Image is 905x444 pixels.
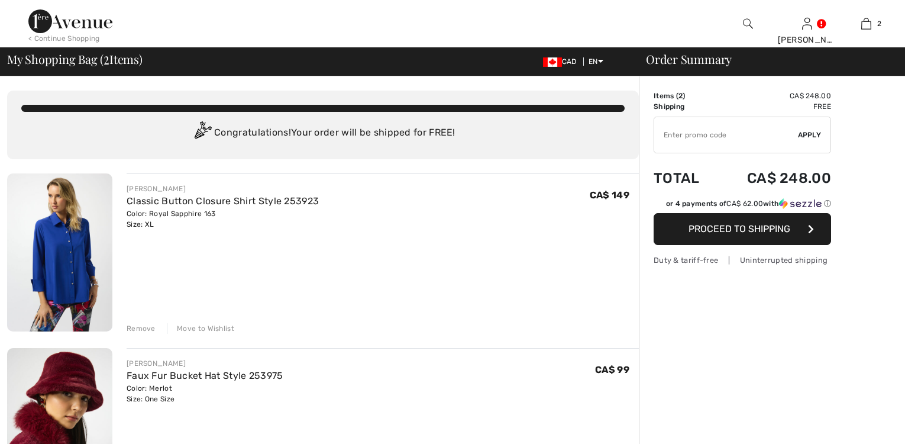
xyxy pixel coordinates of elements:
[127,370,283,381] a: Faux Fur Bucket Hat Style 253975
[654,255,831,266] div: Duty & tariff-free | Uninterrupted shipping
[837,17,895,31] a: 2
[716,101,831,112] td: Free
[28,33,100,44] div: < Continue Shopping
[716,158,831,198] td: CA$ 248.00
[632,53,898,65] div: Order Summary
[590,189,629,201] span: CA$ 149
[127,323,156,334] div: Remove
[726,200,763,208] span: CA$ 62.00
[666,198,831,209] div: or 4 payments of with
[127,184,319,194] div: [PERSON_NAME]
[743,17,753,31] img: search the website
[190,121,214,145] img: Congratulation2.svg
[127,195,319,207] a: Classic Button Closure Shirt Style 253923
[654,117,798,153] input: Promo code
[127,358,283,369] div: [PERSON_NAME]
[654,158,716,198] td: Total
[127,383,283,404] div: Color: Merlot Size: One Size
[654,101,716,112] td: Shipping
[543,57,562,67] img: Canadian Dollar
[167,323,234,334] div: Move to Wishlist
[654,91,716,101] td: Items ( )
[716,91,831,101] td: CA$ 248.00
[798,130,822,140] span: Apply
[654,213,831,245] button: Proceed to Shipping
[595,364,629,375] span: CA$ 99
[779,198,822,209] img: Sezzle
[28,9,112,33] img: 1ère Avenue
[678,92,683,100] span: 2
[877,18,881,29] span: 2
[543,57,581,66] span: CAD
[104,50,109,66] span: 2
[21,121,625,145] div: Congratulations! Your order will be shipped for FREE!
[778,34,836,46] div: [PERSON_NAME]
[589,57,603,66] span: EN
[802,17,812,31] img: My Info
[689,223,790,234] span: Proceed to Shipping
[127,208,319,230] div: Color: Royal Sapphire 163 Size: XL
[861,17,871,31] img: My Bag
[802,18,812,29] a: Sign In
[7,53,143,65] span: My Shopping Bag ( Items)
[7,173,112,332] img: Classic Button Closure Shirt Style 253923
[654,198,831,213] div: or 4 payments ofCA$ 62.00withSezzle Click to learn more about Sezzle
